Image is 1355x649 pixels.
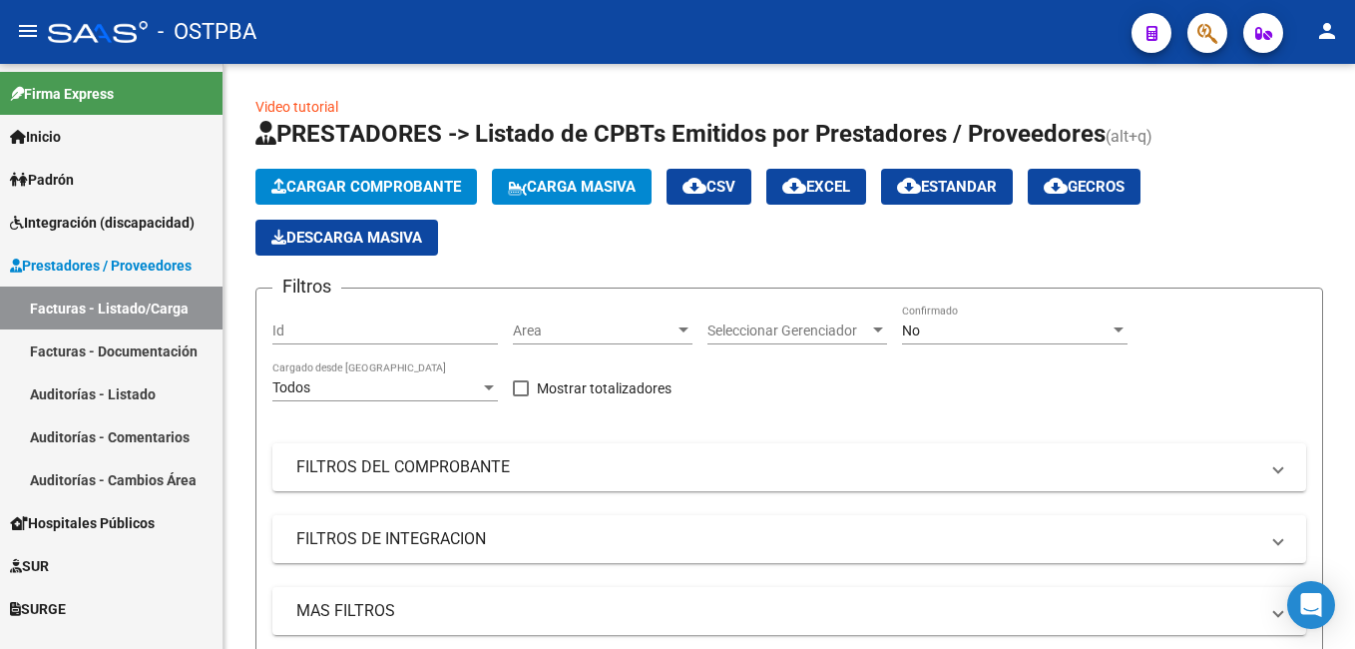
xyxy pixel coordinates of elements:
button: CSV [667,169,751,205]
button: Cargar Comprobante [255,169,477,205]
mat-panel-title: MAS FILTROS [296,600,1258,622]
span: Integración (discapacidad) [10,212,195,234]
span: - OSTPBA [158,10,256,54]
span: Carga Masiva [508,178,636,196]
span: EXCEL [782,178,850,196]
span: Inicio [10,126,61,148]
span: Hospitales Públicos [10,512,155,534]
span: Firma Express [10,83,114,105]
span: CSV [682,178,735,196]
mat-panel-title: FILTROS DEL COMPROBANTE [296,456,1258,478]
span: Seleccionar Gerenciador [707,323,869,339]
mat-icon: menu [16,19,40,43]
button: Carga Masiva [492,169,652,205]
div: Open Intercom Messenger [1287,581,1335,629]
button: Estandar [881,169,1013,205]
button: EXCEL [766,169,866,205]
span: Estandar [897,178,997,196]
span: No [902,323,920,338]
span: Prestadores / Proveedores [10,255,192,277]
button: Gecros [1028,169,1140,205]
span: Todos [272,379,310,395]
mat-icon: cloud_download [682,174,706,198]
span: Padrón [10,169,74,191]
mat-expansion-panel-header: MAS FILTROS [272,587,1306,635]
mat-icon: cloud_download [897,174,921,198]
h3: Filtros [272,273,341,301]
mat-panel-title: FILTROS DE INTEGRACION [296,528,1258,550]
span: PRESTADORES -> Listado de CPBTs Emitidos por Prestadores / Proveedores [255,120,1106,148]
span: SURGE [10,598,66,620]
span: Cargar Comprobante [271,178,461,196]
mat-expansion-panel-header: FILTROS DE INTEGRACION [272,515,1306,563]
span: Area [513,323,675,339]
mat-icon: person [1315,19,1339,43]
button: Descarga Masiva [255,220,438,256]
a: Video tutorial [255,99,338,115]
span: Mostrar totalizadores [537,376,672,400]
app-download-masive: Descarga masiva de comprobantes (adjuntos) [255,220,438,256]
mat-expansion-panel-header: FILTROS DEL COMPROBANTE [272,443,1306,491]
span: (alt+q) [1106,127,1152,146]
mat-icon: cloud_download [782,174,806,198]
span: SUR [10,555,49,577]
mat-icon: cloud_download [1044,174,1068,198]
span: Gecros [1044,178,1125,196]
span: Descarga Masiva [271,229,422,247]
